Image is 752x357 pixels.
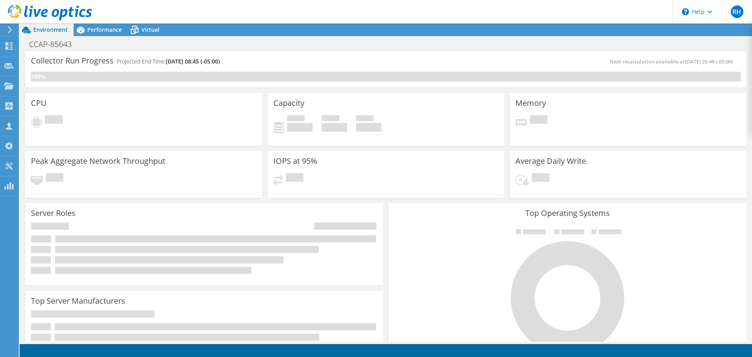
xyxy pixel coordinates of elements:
h3: Memory [515,99,546,107]
span: Free [322,115,339,123]
h3: Peak Aggregate Network Throughput [31,157,165,165]
h4: 0 GiB [287,123,313,132]
svg: \n [682,8,689,15]
h3: Server Roles [31,209,76,217]
span: Next recalculation available at [610,58,737,65]
span: Environment [33,26,68,33]
h3: Capacity [273,99,304,107]
span: Performance [87,26,122,33]
h3: CPU [31,99,47,107]
span: Used [287,115,305,123]
h3: Top Operating Systems [394,209,741,217]
span: Total [356,115,374,123]
h3: Average Daily Write [515,157,586,165]
span: Pending [530,115,548,126]
h4: 0 GiB [322,123,347,132]
span: RH [731,5,743,18]
h1: CCAP-85643 [25,40,84,49]
span: [DATE] 20:49 (-05:00) [685,58,733,65]
span: Pending [532,173,550,184]
h4: 0 GiB [356,123,381,132]
span: Pending [286,173,304,184]
h3: Top Server Manufacturers [31,297,125,305]
span: [DATE] 08:45 (-05:00) [166,58,220,65]
h4: Projected End Time: [117,57,220,66]
h3: IOPS at 95% [273,157,317,165]
span: Virtual [141,26,159,33]
span: Pending [46,173,63,184]
span: Pending [45,115,63,126]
